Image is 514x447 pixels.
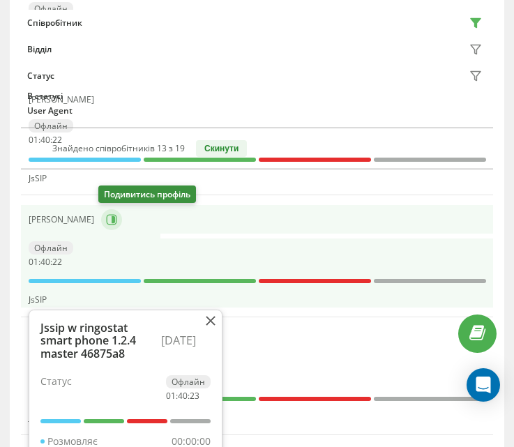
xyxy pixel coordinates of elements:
div: Подивитись профіль [98,185,196,203]
div: Jssip w ringostat smart phone 1.2.4 master 46875a8 [40,321,156,361]
button: Скинути [196,140,247,157]
div: Статус [27,71,54,81]
div: Відділ [27,45,52,54]
span: 01 [166,390,176,402]
div: Офлайн [29,241,73,255]
span: 23 [190,390,199,402]
div: : : [166,391,211,401]
div: User Agent [27,105,487,115]
span: 22 [52,256,62,268]
div: [DATE] [161,334,196,347]
div: Офлайн [166,375,211,388]
span: 01 [29,256,38,268]
span: 40 [178,390,188,402]
span: JsSIP [29,172,47,184]
div: Співробітник [27,18,82,28]
div: Знайдено співробітників 13 з 19 [52,144,185,153]
div: Open Intercom Messenger [467,368,500,402]
span: JsSIP [29,294,47,305]
div: : : [29,257,62,267]
div: В статусі [27,91,487,101]
div: [PERSON_NAME] [29,215,98,225]
span: 40 [40,256,50,268]
div: Статус [40,375,72,401]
